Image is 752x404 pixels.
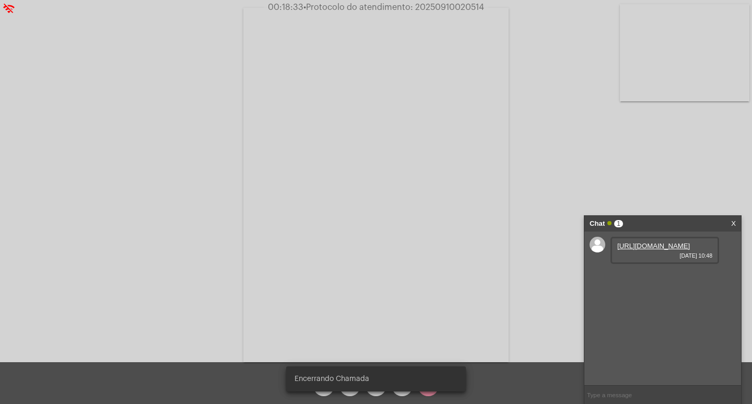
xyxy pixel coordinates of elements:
span: • [303,3,306,11]
span: Encerrando Chamada [295,374,369,384]
span: 1 [614,220,623,227]
span: Protocolo do atendimento: 20250910020514 [303,3,484,11]
a: X [731,216,736,232]
span: 00:18:33 [268,3,303,11]
a: [URL][DOMAIN_NAME] [617,242,690,250]
span: Online [607,221,612,225]
span: [DATE] 10:48 [617,252,712,259]
strong: Chat [590,216,605,232]
input: Type a message [584,386,741,404]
